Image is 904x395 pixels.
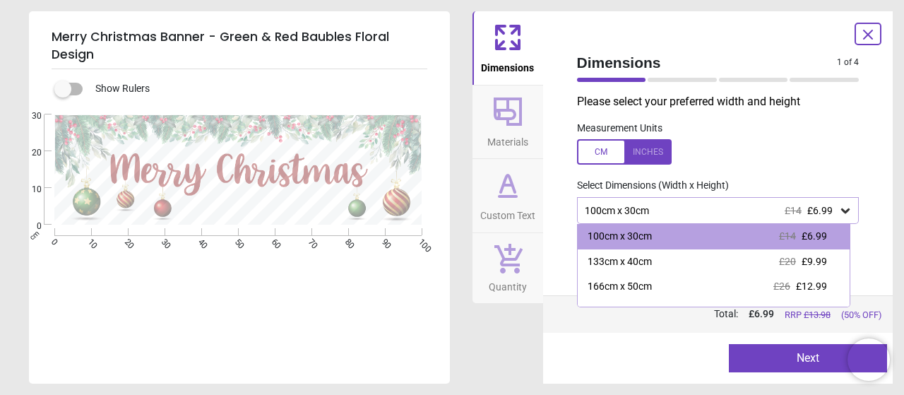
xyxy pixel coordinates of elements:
[28,229,40,242] span: cm
[583,205,839,217] div: 100cm x 30cm
[837,57,859,69] span: 1 of 4
[729,344,887,372] button: Next
[588,255,652,269] div: 133cm x 40cm
[847,338,890,381] iframe: Brevo live chat
[15,184,42,196] span: 10
[588,280,652,294] div: 166cm x 50cm
[15,147,42,159] span: 20
[472,11,543,85] button: Dimensions
[577,122,662,136] label: Measurement Units
[52,23,427,69] h5: Merry Christmas Banner - Green & Red Baubles Floral Design
[785,309,831,322] span: RRP
[576,307,882,322] div: Total:
[577,94,871,110] p: Please select your preferred width and height
[841,309,881,322] span: (50% OFF)
[773,281,790,292] span: £26
[472,86,543,159] button: Materials
[487,129,528,150] span: Materials
[472,233,543,304] button: Quantity
[15,110,42,122] span: 30
[802,256,827,267] span: £9.99
[481,54,534,76] span: Dimensions
[480,202,535,223] span: Custom Text
[754,308,774,319] span: 6.99
[785,205,802,216] span: £14
[588,230,652,244] div: 100cm x 30cm
[566,179,729,193] label: Select Dimensions (Width x Height)
[15,220,42,232] span: 0
[472,159,543,232] button: Custom Text
[489,273,527,295] span: Quantity
[807,205,833,216] span: £6.99
[796,281,827,292] span: £12.99
[779,230,796,242] span: £14
[749,307,774,322] span: £
[577,52,838,73] span: Dimensions
[63,81,450,98] div: Show Rulers
[804,309,831,320] span: £ 13.98
[802,230,827,242] span: £6.99
[779,256,796,267] span: £20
